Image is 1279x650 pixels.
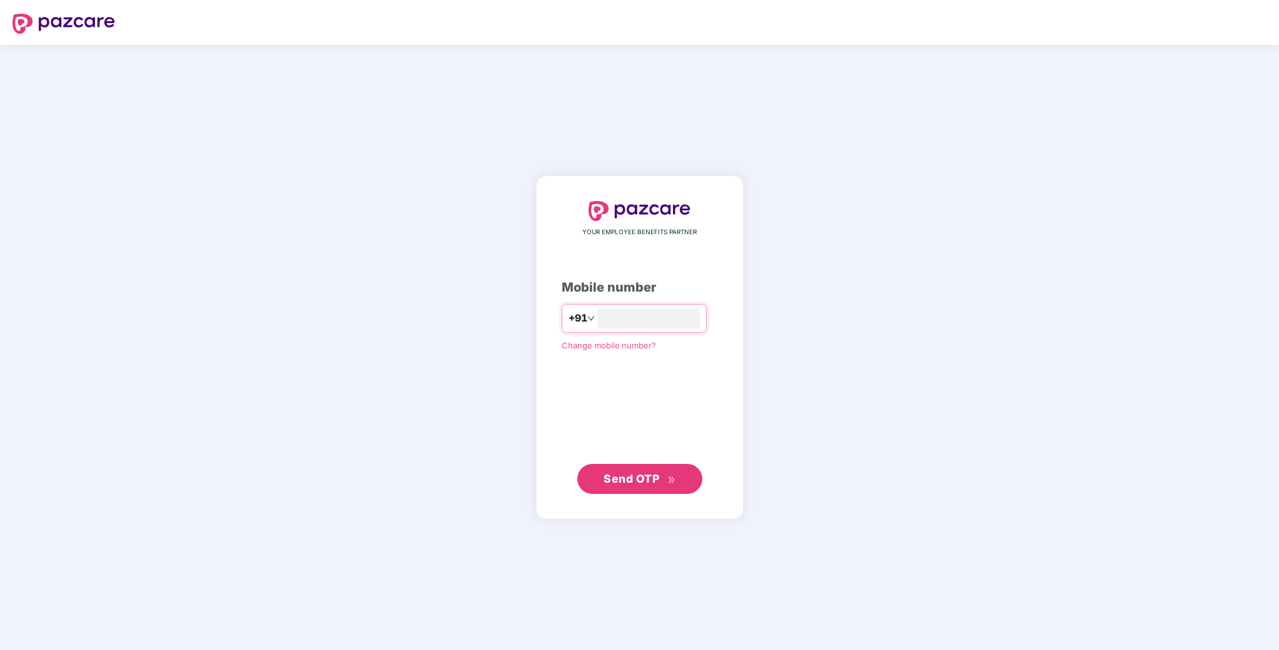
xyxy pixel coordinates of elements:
[604,472,659,485] span: Send OTP
[12,14,115,34] img: logo
[589,201,691,221] img: logo
[577,464,702,494] button: Send OTPdouble-right
[562,278,718,297] div: Mobile number
[562,340,656,350] a: Change mobile number?
[582,227,697,237] span: YOUR EMPLOYEE BENEFITS PARTNER
[587,315,595,322] span: down
[569,310,587,326] span: +91
[667,476,675,484] span: double-right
